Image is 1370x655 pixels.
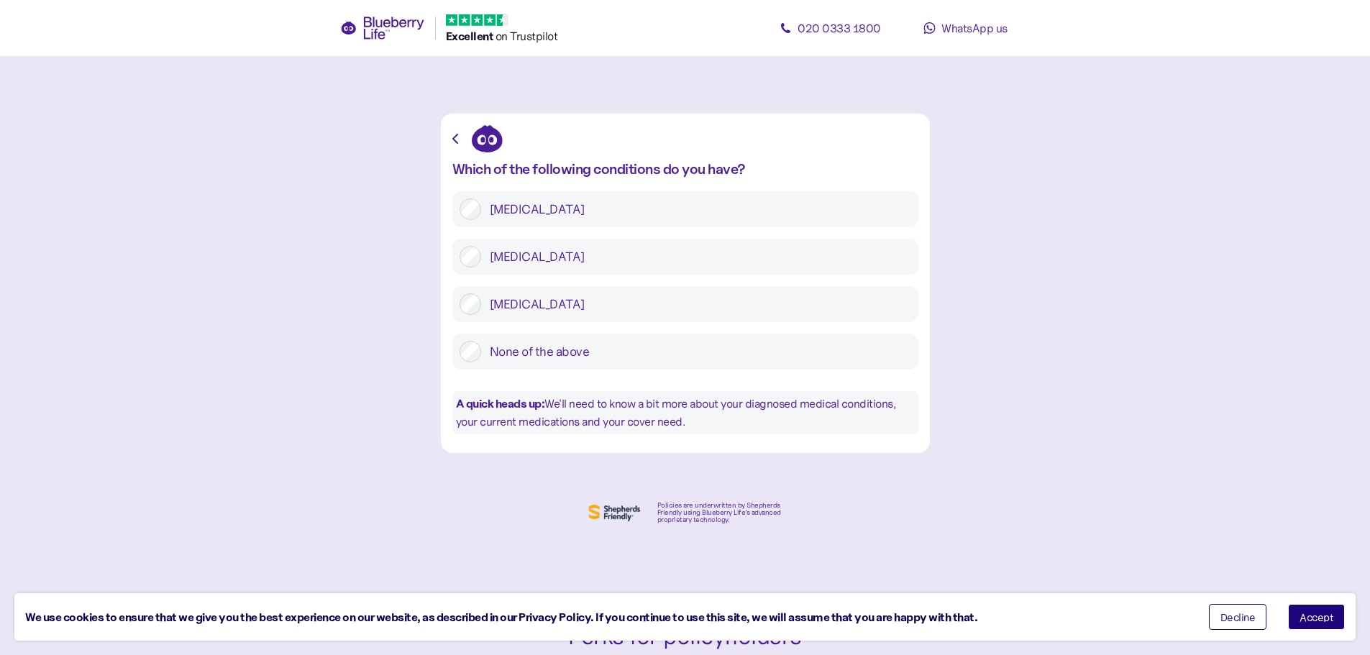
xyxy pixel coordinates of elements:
[766,14,895,42] a: 020 0333 1800
[1209,604,1267,630] button: Decline cookies
[941,21,1008,35] span: WhatsApp us
[446,29,496,43] span: Excellent ️
[452,161,918,177] div: Which of the following conditions do you have?
[456,396,545,411] b: A quick heads up:
[798,21,881,35] span: 020 0333 1800
[481,341,911,362] label: None of the above
[1220,612,1256,622] span: Decline
[481,293,911,315] label: [MEDICAL_DATA]
[481,198,911,220] label: [MEDICAL_DATA]
[25,608,1187,626] div: We use cookies to ensure that we give you the best experience on our website, as described in our...
[657,502,785,523] div: Policies are underwritten by Shepherds Friendly using Blueberry Life’s advanced proprietary techn...
[1300,612,1333,622] span: Accept
[452,391,918,434] div: We'll need to know a bit more about your diagnosed medical conditions, your current medications a...
[496,29,558,43] span: on Trustpilot
[1288,604,1345,630] button: Accept cookies
[481,246,911,267] label: [MEDICAL_DATA]
[901,14,1031,42] a: WhatsApp us
[585,501,643,524] img: Shephers Friendly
